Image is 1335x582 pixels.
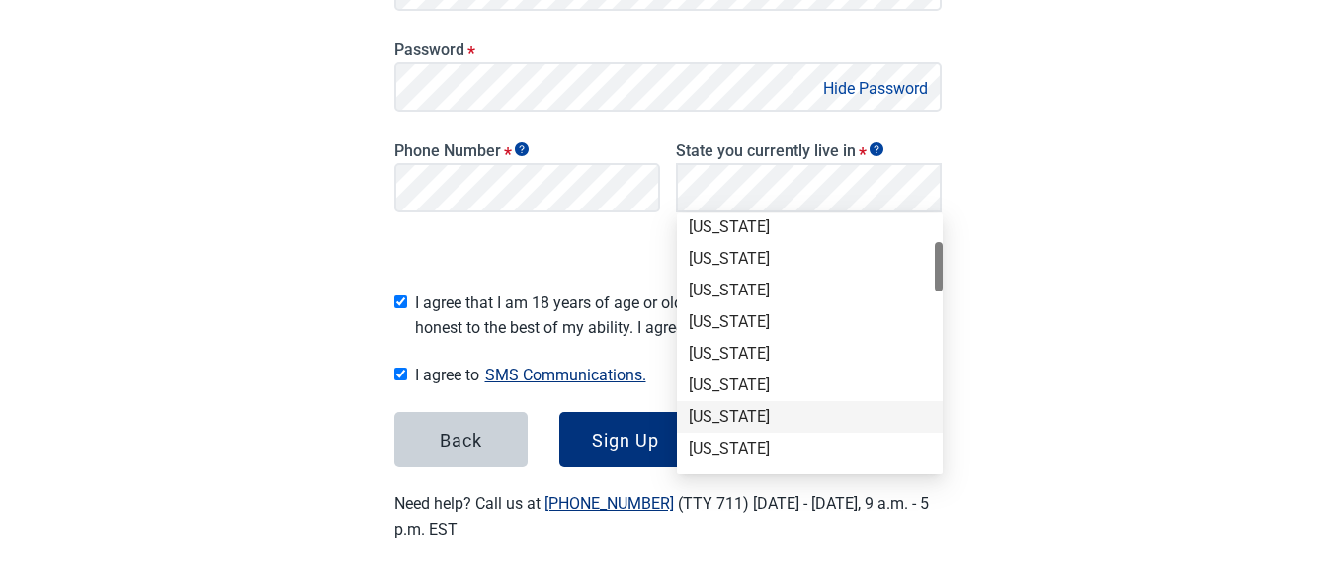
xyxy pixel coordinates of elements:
div: [US_STATE] [689,406,931,428]
div: Georgia [677,401,943,433]
label: State you currently live in [676,141,942,160]
div: [US_STATE] [689,469,931,491]
label: Need help? Call us at (TTY 711) [DATE] - [DATE], 9 a.m. - 5 p.m. EST [394,494,929,538]
span: I agree to [415,362,942,388]
span: Show tooltip [515,142,529,156]
div: Connecticut [677,275,943,306]
label: Phone Number [394,141,660,160]
a: [PHONE_NUMBER] [544,494,674,513]
div: [US_STATE] [689,438,931,459]
button: Back [394,412,528,467]
div: [US_STATE] [689,216,931,238]
div: [US_STATE] [689,311,931,333]
span: Show tooltip [870,142,883,156]
button: Show SMS communications details [479,362,652,388]
div: [US_STATE] [689,248,931,270]
div: Sign Up [592,430,659,450]
button: Hide Password [817,75,934,102]
button: Sign Up [559,412,693,467]
div: District Of Columbia [677,338,943,370]
div: Florida [677,370,943,401]
div: Idaho [677,464,943,496]
div: [US_STATE] [689,280,931,301]
div: [US_STATE] [689,374,931,396]
div: Back [440,430,482,450]
div: Hawaii [677,433,943,464]
div: California [677,211,943,243]
div: Delaware [677,306,943,338]
label: Password [394,41,942,59]
span: I agree that I am 18 years of age or older and all of my responses are honest to the best of my a... [415,291,942,340]
div: [US_STATE] [689,343,931,365]
span: Please select a state. [676,227,942,249]
div: Colorado [677,243,943,275]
